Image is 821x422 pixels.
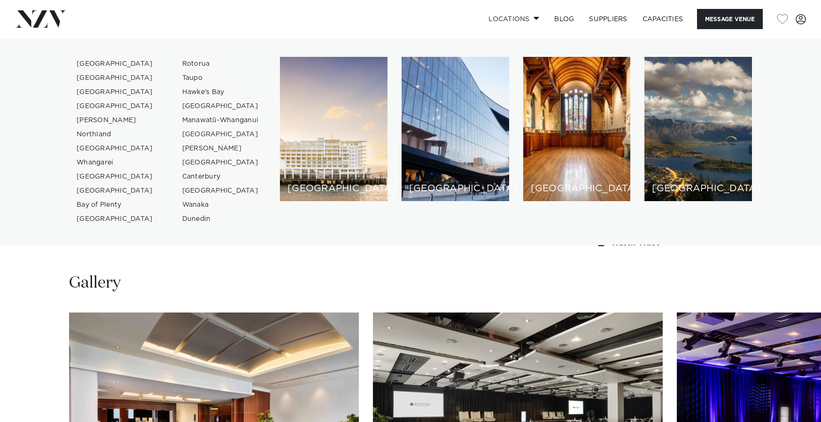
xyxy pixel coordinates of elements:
a: [GEOGRAPHIC_DATA] [69,71,161,85]
a: [PERSON_NAME] [69,113,161,127]
a: SUPPLIERS [581,9,635,29]
a: Manawatū-Whanganui [175,113,266,127]
h2: Gallery [69,273,121,294]
a: [GEOGRAPHIC_DATA] [175,127,266,141]
a: [PERSON_NAME] [175,141,266,156]
a: [GEOGRAPHIC_DATA] [69,212,161,226]
a: [GEOGRAPHIC_DATA] [69,170,161,184]
h6: [GEOGRAPHIC_DATA] [531,184,623,194]
a: Taupo [175,71,266,85]
a: Dunedin [175,212,266,226]
a: Capacities [635,9,691,29]
a: [GEOGRAPHIC_DATA] [69,141,161,156]
a: Locations [481,9,547,29]
a: Auckland venues [GEOGRAPHIC_DATA] [280,57,387,201]
a: [GEOGRAPHIC_DATA] [175,184,266,198]
img: nzv-logo.png [15,10,66,27]
a: [GEOGRAPHIC_DATA] [175,156,266,170]
a: [GEOGRAPHIC_DATA] [69,99,161,113]
a: Northland [69,127,161,141]
a: Wellington venues [GEOGRAPHIC_DATA] [402,57,509,201]
a: Bay of Plenty [69,198,161,212]
a: Hawke's Bay [175,85,266,99]
h6: [GEOGRAPHIC_DATA] [287,184,380,194]
a: [GEOGRAPHIC_DATA] [69,184,161,198]
a: Christchurch venues [GEOGRAPHIC_DATA] [523,57,631,201]
a: Wanaka [175,198,266,212]
a: [GEOGRAPHIC_DATA] [69,85,161,99]
button: Message Venue [697,9,763,29]
a: Queenstown venues [GEOGRAPHIC_DATA] [644,57,752,201]
a: Whangarei [69,156,161,170]
h6: [GEOGRAPHIC_DATA] [409,184,502,194]
a: [GEOGRAPHIC_DATA] [175,99,266,113]
a: Rotorua [175,57,266,71]
a: Canterbury [175,170,266,184]
h6: [GEOGRAPHIC_DATA] [652,184,744,194]
a: [GEOGRAPHIC_DATA] [69,57,161,71]
a: BLOG [547,9,581,29]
